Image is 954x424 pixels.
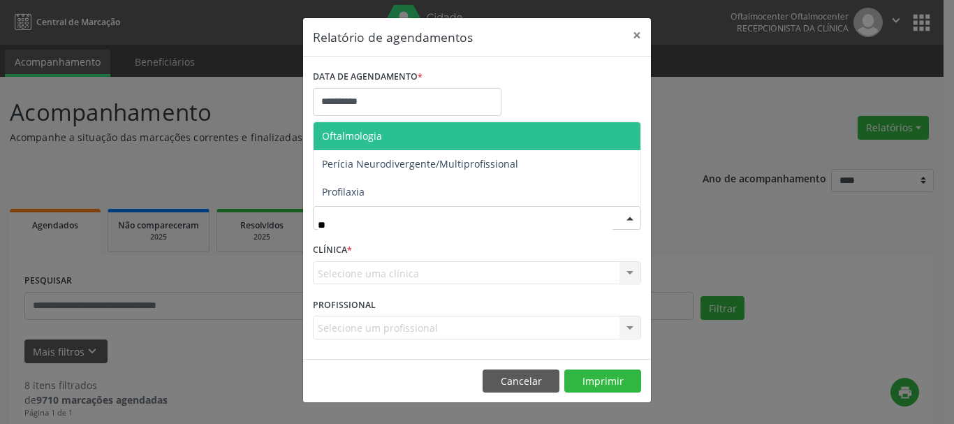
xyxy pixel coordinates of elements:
button: Cancelar [483,370,559,393]
label: CLÍNICA [313,240,352,261]
span: Oftalmologia [322,129,382,142]
label: PROFISSIONAL [313,294,376,316]
span: Perícia Neurodivergente/Multiprofissional [322,157,518,170]
button: Close [623,18,651,52]
label: DATA DE AGENDAMENTO [313,66,423,88]
span: Profilaxia [322,185,365,198]
h5: Relatório de agendamentos [313,28,473,46]
button: Imprimir [564,370,641,393]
